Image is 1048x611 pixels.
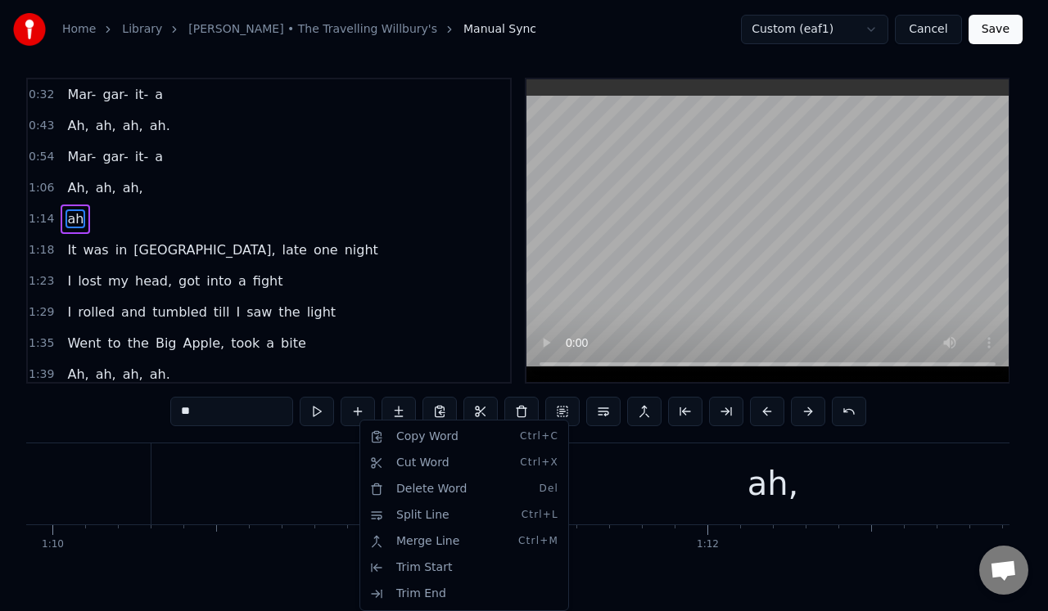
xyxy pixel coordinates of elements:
span: Ctrl+C [520,430,558,443]
div: Delete Word [364,476,565,502]
span: Ctrl+L [522,509,558,522]
div: Cut Word [364,450,565,476]
div: Trim Start [364,555,565,581]
span: Del [539,483,558,496]
span: Ctrl+X [520,456,558,469]
div: Merge Line [364,528,565,555]
div: Split Line [364,502,565,528]
div: Trim End [364,581,565,607]
span: Ctrl+M [518,535,558,548]
div: Copy Word [364,424,565,450]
